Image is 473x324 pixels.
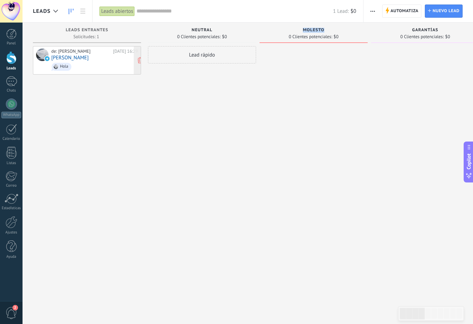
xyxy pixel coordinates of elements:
div: Molesto [263,28,364,34]
div: Lead rápido [148,46,256,63]
span: 0 Clientes potenciales: [400,35,444,39]
span: 2 [12,305,18,310]
a: Lista [77,5,89,18]
span: 0 Clientes potenciales: [289,35,332,39]
span: Leads [33,8,51,15]
a: [PERSON_NAME] [51,55,89,61]
div: Leads Entrantes [36,28,138,34]
span: $0 [445,35,450,39]
a: Nuevo lead [425,5,463,18]
span: Automatiza [391,5,419,17]
div: Estadísticas [1,206,21,211]
div: Listas [1,161,21,165]
span: Molesto [303,28,324,33]
span: Garantías [412,28,438,33]
a: Leads [65,5,77,18]
div: WhatsApp [1,112,21,118]
div: Ayuda [1,255,21,259]
span: $0 [222,35,227,39]
img: telegram-sm.svg [45,56,50,61]
span: Nuevo lead [432,5,459,17]
div: de: [PERSON_NAME] [51,49,111,54]
div: Correo [1,184,21,188]
a: Automatiza [382,5,422,18]
div: Ajustes [1,230,21,235]
span: Solicitudes: 1 [73,35,99,39]
span: Copilot [465,154,472,170]
div: Panel [1,41,21,46]
div: [DATE] 16:29 [113,49,138,54]
span: Leads Entrantes [66,28,108,33]
span: 0 Clientes potenciales: [177,35,220,39]
div: Neutral [151,28,253,34]
div: Leads [1,66,21,71]
div: Fred [36,49,49,61]
span: $0 [351,8,356,15]
div: Leads abiertos [99,6,135,16]
span: Neutral [192,28,212,33]
span: 1 Lead: [333,8,349,15]
span: $0 [334,35,339,39]
div: Calendario [1,137,21,141]
div: Chats [1,88,21,93]
button: Más [368,5,378,18]
div: Hola [60,64,68,69]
